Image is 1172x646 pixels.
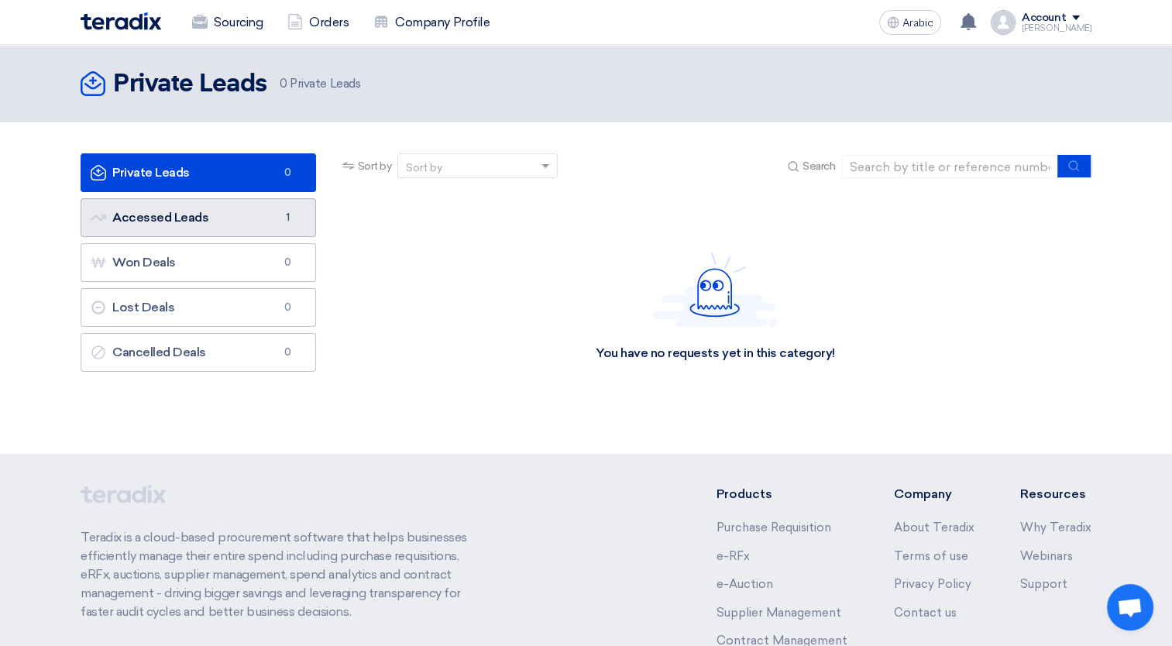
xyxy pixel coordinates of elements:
a: Purchase Requisition [717,521,831,534]
button: Arabic [879,10,941,35]
font: Sourcing [214,13,263,32]
span: Search [803,158,835,174]
span: 1 [278,210,297,225]
span: 0 [278,165,297,180]
font: Cancelled Deals [91,345,206,359]
a: Contact us [893,606,956,620]
a: Why Teradix [1020,521,1091,534]
a: About Teradix [893,521,974,534]
span: Arabic [902,18,933,29]
img: Teradix logo [81,12,161,30]
font: Private Leads [91,165,190,180]
a: Won Deals0 [81,243,316,282]
span: 0 [280,77,287,91]
div: Account [1022,12,1066,25]
font: Orders [309,13,349,32]
a: Supplier Management [717,606,841,620]
li: Resources [1020,485,1091,503]
a: Privacy Policy [893,577,971,591]
span: 0 [278,255,297,270]
a: Open chat [1107,584,1153,631]
span: 0 [278,345,297,360]
font: Won Deals [91,255,176,270]
div: [PERSON_NAME] [1022,24,1091,33]
a: Cancelled Deals0 [81,333,316,372]
font: Private Leads [280,77,360,91]
font: Lost Deals [91,300,174,314]
div: You have no requests yet in this category! [596,345,835,362]
font: Company Profile [395,13,490,32]
li: Products [717,485,847,503]
img: profile_test.png [991,10,1016,35]
font: Accessed Leads [91,210,208,225]
img: Hello [653,252,777,327]
li: Company [893,485,974,503]
a: Orders [275,5,361,40]
a: Terms of use [893,549,968,563]
a: Private Leads0 [81,153,316,192]
a: e-RFx [717,549,750,563]
span: Sort by [358,158,392,174]
a: Accessed Leads1 [81,198,316,237]
input: Search by title or reference number [841,155,1058,178]
div: Sort by [406,160,442,176]
a: e-Auction [717,577,773,591]
p: Teradix is a cloud-based procurement software that helps businesses efficiently manage their enti... [81,528,485,621]
a: Webinars [1020,549,1073,563]
span: 0 [278,300,297,315]
h2: Private Leads [113,69,267,100]
a: Lost Deals0 [81,288,316,327]
a: Sourcing [180,5,275,40]
a: Support [1020,577,1067,591]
